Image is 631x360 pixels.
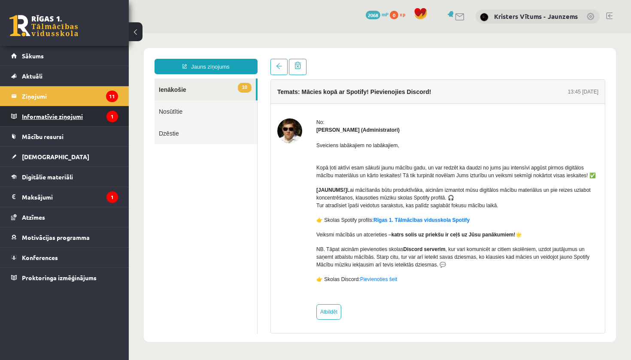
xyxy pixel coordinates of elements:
[11,66,118,86] a: Aktuāli
[26,26,129,41] a: Jauns ziņojums
[26,89,128,111] a: Dzēstie
[22,153,89,160] span: [DEMOGRAPHIC_DATA]
[480,13,488,21] img: Kristers Vītums - Jaunzems
[106,91,118,102] i: 11
[11,187,118,207] a: Maksājumi1
[400,11,405,18] span: xp
[275,213,317,219] strong: Discord serverim
[188,198,470,206] p: Veiksmi mācībās un atcerieties – 🌟
[439,55,470,63] div: 13:45 [DATE]
[22,187,118,207] legend: Maksājumi
[188,183,470,191] p: 👉 Skolas Spotify profils:
[9,15,78,36] a: Rīgas 1. Tālmācības vidusskola
[11,248,118,267] a: Konferences
[22,173,73,181] span: Digitālie materiāli
[26,67,128,89] a: Nosūtītie
[109,50,123,60] span: 10
[22,254,58,261] span: Konferences
[188,242,470,250] p: 👉 Skolas Discord:
[11,46,118,66] a: Sākums
[390,11,410,18] a: 0 xp
[188,154,218,160] strong: [JAUNUMS!]
[188,271,212,287] a: Atbildēt
[11,207,118,227] a: Atzīmes
[11,86,118,106] a: Ziņojumi11
[494,12,578,21] a: Kristers Vītums - Jaunzems
[11,167,118,187] a: Digitālie materiāli
[188,123,470,146] p: Kopā ļoti aktīvi esam sākuši jaunu mācību gadu, un var redzēt ka daudzi no jums jau intensīvi apg...
[22,213,45,221] span: Atzīmes
[11,227,118,247] a: Motivācijas programma
[366,11,388,18] a: 2068 mP
[188,212,470,236] p: NB. Tāpat aicinām pievienoties skolas , kur vari komunicēt ar citiem skolēniem, uzdot jautājumus ...
[263,199,387,205] strong: katrs solis uz priekšu ir ceļš uz Jūsu panākumiem!
[22,106,118,126] legend: Informatīvie ziņojumi
[366,11,380,19] span: 2068
[188,94,271,100] strong: [PERSON_NAME] (Administratori)
[245,184,341,190] a: Rīgas 1. Tālmācības vidusskola Spotify
[22,233,90,241] span: Motivācijas programma
[231,243,269,249] a: Pievienoties šeit
[11,268,118,287] a: Proktoringa izmēģinājums
[188,85,470,93] div: No:
[22,86,118,106] legend: Ziņojumi
[22,52,44,60] span: Sākums
[149,85,173,110] img: Ivo Čapiņš
[382,11,388,18] span: mP
[22,274,97,281] span: Proktoringa izmēģinājums
[11,106,118,126] a: Informatīvie ziņojumi1
[26,45,127,67] a: 10Ienākošie
[188,109,470,116] p: Sveiciens labākajiem no labākajiem,
[149,55,302,62] h4: Temats: Mācies kopā ar Spotify! Pievienojies Discord!
[390,11,398,19] span: 0
[22,72,42,80] span: Aktuāli
[106,191,118,203] i: 1
[106,111,118,122] i: 1
[188,153,470,176] p: Lai mācīšanās būtu produktīvāka, aicinām izmantot mūsu digitālos mācību materiālus un pie reizes ...
[22,133,64,140] span: Mācību resursi
[11,127,118,146] a: Mācību resursi
[11,147,118,166] a: [DEMOGRAPHIC_DATA]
